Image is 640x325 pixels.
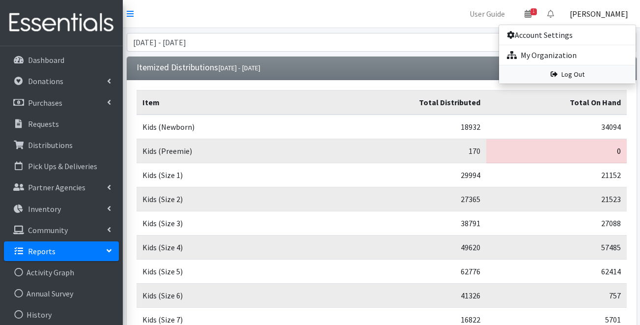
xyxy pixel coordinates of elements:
[137,62,260,73] h3: Itemized Distributions
[137,115,324,139] td: Kids (Newborn)
[499,25,636,45] a: Account Settings
[4,135,119,155] a: Distributions
[323,90,486,115] th: Total Distributed
[4,284,119,303] a: Annual Survey
[323,163,486,187] td: 29994
[462,4,513,24] a: User Guide
[28,161,97,171] p: Pick Ups & Deliveries
[137,90,324,115] th: Item
[323,187,486,211] td: 27365
[28,204,61,214] p: Inventory
[137,260,324,284] td: Kids (Size 5)
[137,284,324,308] td: Kids (Size 6)
[323,139,486,163] td: 170
[4,177,119,197] a: Partner Agencies
[486,236,626,260] td: 57485
[486,284,626,308] td: 757
[4,263,119,282] a: Activity Graph
[137,211,324,236] td: Kids (Size 3)
[499,65,636,84] a: Log Out
[137,187,324,211] td: Kids (Size 2)
[530,8,537,15] span: 1
[28,76,63,86] p: Donations
[4,241,119,261] a: Reports
[137,163,324,187] td: Kids (Size 1)
[486,90,626,115] th: Total On Hand
[486,211,626,236] td: 27088
[28,119,59,129] p: Requests
[486,260,626,284] td: 62414
[323,236,486,260] td: 49620
[517,4,539,24] a: 1
[218,63,260,72] small: [DATE] - [DATE]
[4,71,119,91] a: Donations
[499,45,636,65] a: My Organization
[323,211,486,236] td: 38791
[4,114,119,134] a: Requests
[323,284,486,308] td: 41326
[323,115,486,139] td: 18932
[4,199,119,219] a: Inventory
[4,220,119,240] a: Community
[4,50,119,70] a: Dashboard
[323,260,486,284] td: 62776
[28,246,56,256] p: Reports
[4,6,119,39] img: HumanEssentials
[4,305,119,325] a: History
[4,93,119,113] a: Purchases
[4,156,119,176] a: Pick Ups & Deliveries
[28,225,68,235] p: Community
[486,163,626,187] td: 21152
[137,236,324,260] td: Kids (Size 4)
[28,182,85,192] p: Partner Agencies
[28,98,62,108] p: Purchases
[28,140,73,150] p: Distributions
[137,139,324,163] td: Kids (Preemie)
[127,33,551,52] input: January 1, 2011 - December 31, 2011
[486,139,626,163] td: 0
[28,55,64,65] p: Dashboard
[486,187,626,211] td: 21523
[562,4,636,24] a: [PERSON_NAME]
[486,115,626,139] td: 34094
